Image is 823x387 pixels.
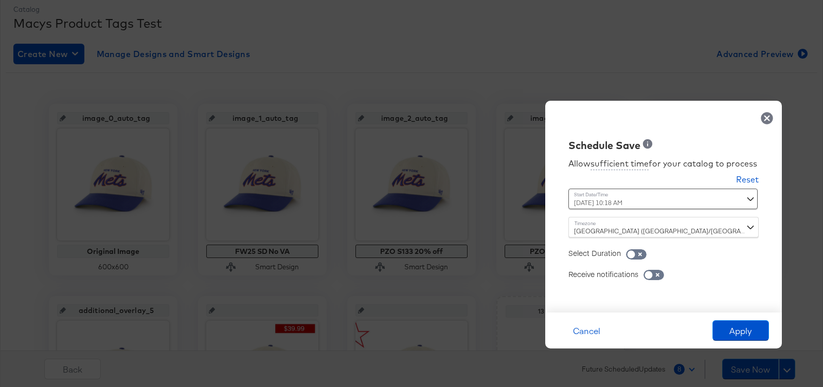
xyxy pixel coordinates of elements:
[568,248,621,258] div: Select Duration
[558,320,615,341] button: Cancel
[568,158,759,170] div: Allow for your catalog to process
[736,174,759,189] button: Reset
[568,269,638,279] div: Receive notifications
[591,158,649,170] div: sufficient time
[574,227,778,235] span: [GEOGRAPHIC_DATA] ([GEOGRAPHIC_DATA]/[GEOGRAPHIC_DATA])
[712,320,769,341] button: Apply
[736,174,759,186] div: Reset
[568,138,640,153] div: Schedule Save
